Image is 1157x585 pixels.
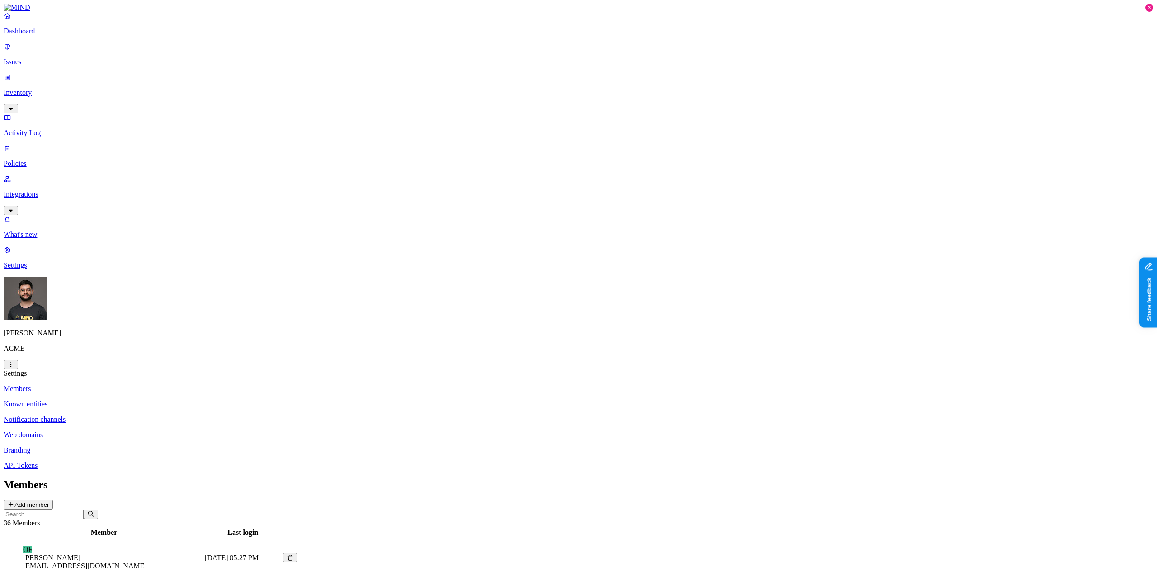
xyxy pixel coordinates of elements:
[4,27,1153,35] p: Dashboard
[23,546,32,553] span: OF
[4,400,1153,408] a: Known entities
[23,554,80,561] span: [PERSON_NAME]
[4,144,1153,168] a: Policies
[4,261,1153,269] p: Settings
[4,129,1153,137] p: Activity Log
[4,12,1153,35] a: Dashboard
[4,479,1153,491] h2: Members
[4,42,1153,66] a: Issues
[4,113,1153,137] a: Activity Log
[205,528,281,537] div: Last login
[4,73,1153,112] a: Inventory
[23,562,185,570] figcaption: [EMAIL_ADDRESS][DOMAIN_NAME]
[4,4,1153,12] a: MIND
[4,344,1153,353] p: ACME
[4,431,1153,439] a: Web domains
[4,510,84,519] input: Search
[4,58,1153,66] p: Issues
[4,246,1153,269] a: Settings
[4,277,47,320] img: Guy Gofman
[4,415,1153,424] a: Notification channels
[4,175,1153,214] a: Integrations
[205,554,259,561] span: [DATE] 05:27 PM
[5,528,203,537] div: Member
[4,190,1153,198] p: Integrations
[4,446,1153,454] a: Branding
[4,160,1153,168] p: Policies
[4,519,40,527] span: 36 Members
[4,89,1153,97] p: Inventory
[4,500,53,510] button: Add member
[4,215,1153,239] a: What's new
[4,385,1153,393] a: Members
[4,329,1153,337] p: [PERSON_NAME]
[1145,4,1153,12] div: 3
[4,231,1153,239] p: What's new
[4,462,1153,470] a: API Tokens
[4,369,1153,377] div: Settings
[4,4,30,12] img: MIND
